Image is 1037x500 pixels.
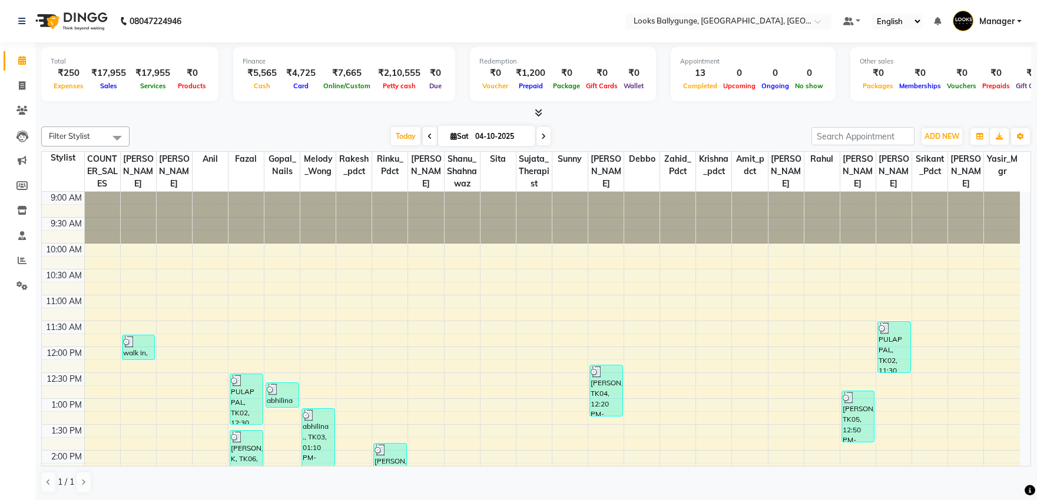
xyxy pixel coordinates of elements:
[876,152,912,191] span: [PERSON_NAME]
[251,82,273,90] span: Cash
[302,409,334,485] div: abhilina ., TK03, 01:10 PM-02:40 PM, [PERSON_NAME] and Gloss Fusio Dose (₹2800),Curling Tongs(F)*...
[720,82,758,90] span: Upcoming
[583,82,621,90] span: Gift Cards
[44,269,84,282] div: 10:30 AM
[320,82,373,90] span: Online/Custom
[479,82,511,90] span: Voucher
[51,56,209,66] div: Total
[758,82,792,90] span: Ongoing
[374,444,406,468] div: [PERSON_NAME], TK05, 01:50 PM-02:20 PM, Nail Filing (₹100)
[912,152,947,179] span: Srikant_Pdct
[121,152,156,191] span: [PERSON_NAME]
[804,152,840,166] span: Rahul
[516,152,552,191] span: Sujata_Therapist
[266,383,299,407] div: abhilina ., TK03, 12:40 PM-01:10 PM, Gel [MEDICAL_DATA] (₹150)
[552,152,588,166] span: sunny
[230,431,263,481] div: [PERSON_NAME] K, TK06, 01:35 PM-02:35 PM, Sr.Stylist Cut(M) (₹1000)
[122,335,155,359] div: walk in, TK01, 11:45 AM-12:15 PM, [GEOGRAPHIC_DATA]~Wax (₹200)
[516,82,546,90] span: Prepaid
[87,66,131,80] div: ₹17,955
[792,82,826,90] span: No show
[51,66,87,80] div: ₹250
[953,11,973,31] img: Manager
[811,127,915,145] input: Search Appointment
[44,373,84,385] div: 12:30 PM
[49,425,84,437] div: 1:30 PM
[243,66,281,80] div: ₹5,565
[860,66,896,80] div: ₹0
[922,128,962,145] button: ADD NEW
[732,152,767,179] span: amit_pdct
[979,82,1013,90] span: Prepaids
[792,66,826,80] div: 0
[445,152,480,191] span: Shanu_Shahnawaz
[230,374,263,424] div: PULAP PAL, TK02, 12:30 PM-01:30 PM, Sr.Stylist Cut(M) (₹1000)
[97,82,120,90] span: Sales
[42,152,84,164] div: Stylist
[472,128,531,145] input: 2025-10-04
[380,82,419,90] span: Petty cash
[896,82,944,90] span: Memberships
[944,82,979,90] span: Vouchers
[336,152,372,179] span: Rakesh_pdct
[481,152,516,166] span: Sita
[621,66,647,80] div: ₹0
[243,56,446,66] div: Finance
[300,152,336,179] span: Melody_Wong
[49,131,90,141] span: Filter Stylist
[193,152,228,166] span: anil
[44,321,84,334] div: 11:30 AM
[590,365,622,416] div: [PERSON_NAME], TK04, 12:20 PM-01:20 PM, Cr.Stylist Cut(F) (₹2000)
[58,476,74,488] span: 1 / 1
[49,399,84,411] div: 1:00 PM
[758,66,792,80] div: 0
[680,56,826,66] div: Appointment
[85,152,120,191] span: COUNTER_SALES
[621,82,647,90] span: Wallet
[228,152,264,166] span: Fazal
[979,66,1013,80] div: ₹0
[768,152,804,191] span: [PERSON_NAME]
[48,218,84,230] div: 9:30 AM
[44,295,84,308] div: 11:00 AM
[680,66,720,80] div: 13
[860,82,896,90] span: Packages
[680,82,720,90] span: Completed
[944,66,979,80] div: ₹0
[696,152,731,179] span: Krishna_pdct
[281,66,320,80] div: ₹4,725
[588,152,624,191] span: [PERSON_NAME]
[373,66,425,80] div: ₹2,10,555
[264,152,300,179] span: Gopal_Nails
[550,66,583,80] div: ₹0
[984,152,1020,179] span: Yasir_Mgr
[425,66,446,80] div: ₹0
[137,82,169,90] span: Services
[479,56,647,66] div: Redemption
[44,347,84,359] div: 12:00 PM
[48,192,84,204] div: 9:00 AM
[131,66,175,80] div: ₹17,955
[840,152,876,191] span: [PERSON_NAME]
[44,244,84,256] div: 10:00 AM
[30,5,111,38] img: logo
[660,152,695,179] span: Zahid_Pdct
[426,82,445,90] span: Due
[550,82,583,90] span: Package
[408,152,443,191] span: [PERSON_NAME]
[290,82,312,90] span: Card
[979,15,1015,28] span: Manager
[479,66,511,80] div: ₹0
[175,66,209,80] div: ₹0
[511,66,550,80] div: ₹1,200
[320,66,373,80] div: ₹7,665
[51,82,87,90] span: Expenses
[896,66,944,80] div: ₹0
[157,152,192,191] span: [PERSON_NAME]
[130,5,181,38] b: 08047224946
[448,132,472,141] span: Sat
[372,152,407,179] span: Rinku_Pdct
[925,132,959,141] span: ADD NEW
[624,152,660,166] span: Debbo
[175,82,209,90] span: Products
